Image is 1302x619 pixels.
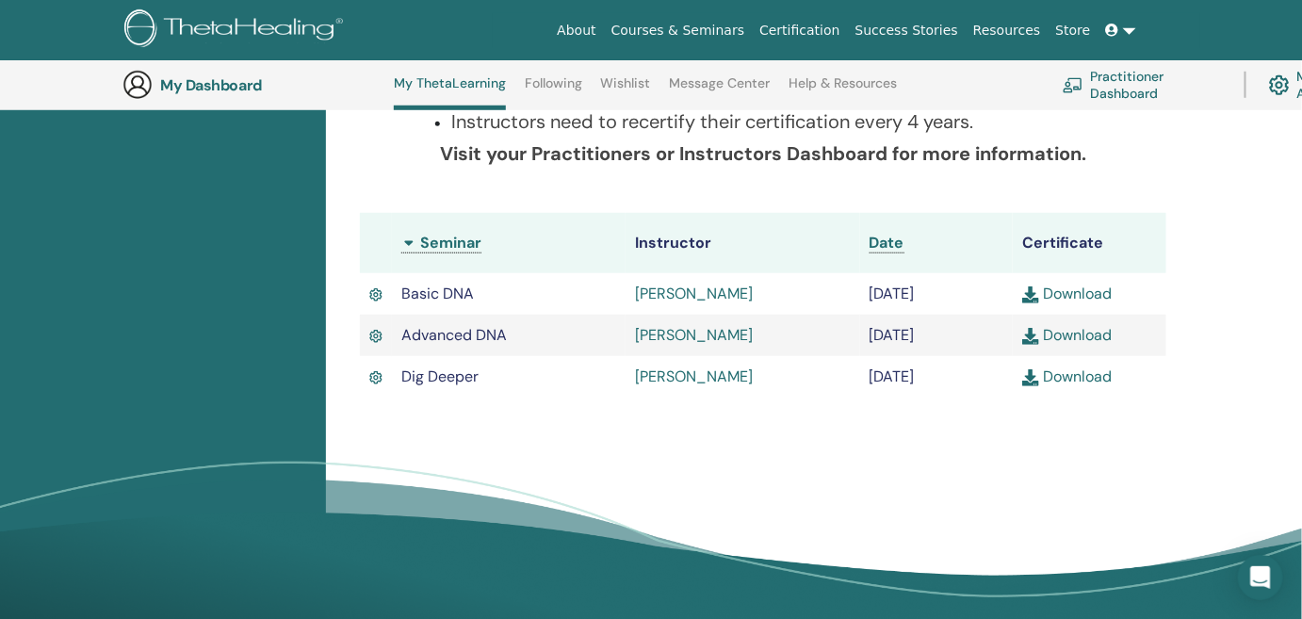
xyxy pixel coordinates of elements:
a: Help & Resources [789,75,897,106]
a: Store [1049,13,1099,48]
h3: My Dashboard [160,76,349,94]
a: [PERSON_NAME] [635,367,753,386]
a: [PERSON_NAME] [635,325,753,345]
td: [DATE] [860,315,1014,356]
img: download.svg [1022,328,1039,345]
b: Visit your Practitioners or Instructors Dashboard for more information. [440,141,1086,166]
img: Active Certificate [369,327,382,346]
div: Open Intercom Messenger [1238,555,1283,600]
span: Advanced DNA [401,325,507,345]
img: download.svg [1022,369,1039,386]
a: Wishlist [601,75,651,106]
th: Instructor [626,213,859,273]
td: [DATE] [860,356,1014,398]
span: Basic DNA [401,284,474,303]
img: generic-user-icon.jpg [122,70,153,100]
a: Success Stories [848,13,966,48]
a: Certification [752,13,847,48]
a: Practitioner Dashboard [1063,64,1222,106]
img: Active Certificate [369,285,382,304]
a: Download [1022,367,1112,386]
a: Date [870,233,904,253]
img: cog.svg [1269,71,1290,100]
p: Instructors need to recertify their certification every 4 years. [451,107,1097,136]
a: My ThetaLearning [394,75,506,110]
a: About [549,13,603,48]
a: Download [1022,325,1112,345]
a: Download [1022,284,1112,303]
span: Date [870,233,904,252]
img: chalkboard-teacher.svg [1063,77,1083,92]
img: Active Certificate [369,368,382,387]
td: [DATE] [860,273,1014,315]
img: download.svg [1022,286,1039,303]
th: Certificate [1013,213,1166,273]
img: logo.png [124,9,350,52]
a: Message Center [669,75,770,106]
a: Following [525,75,582,106]
a: [PERSON_NAME] [635,284,753,303]
a: Courses & Seminars [604,13,753,48]
a: Resources [966,13,1049,48]
span: Dig Deeper [401,367,479,386]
